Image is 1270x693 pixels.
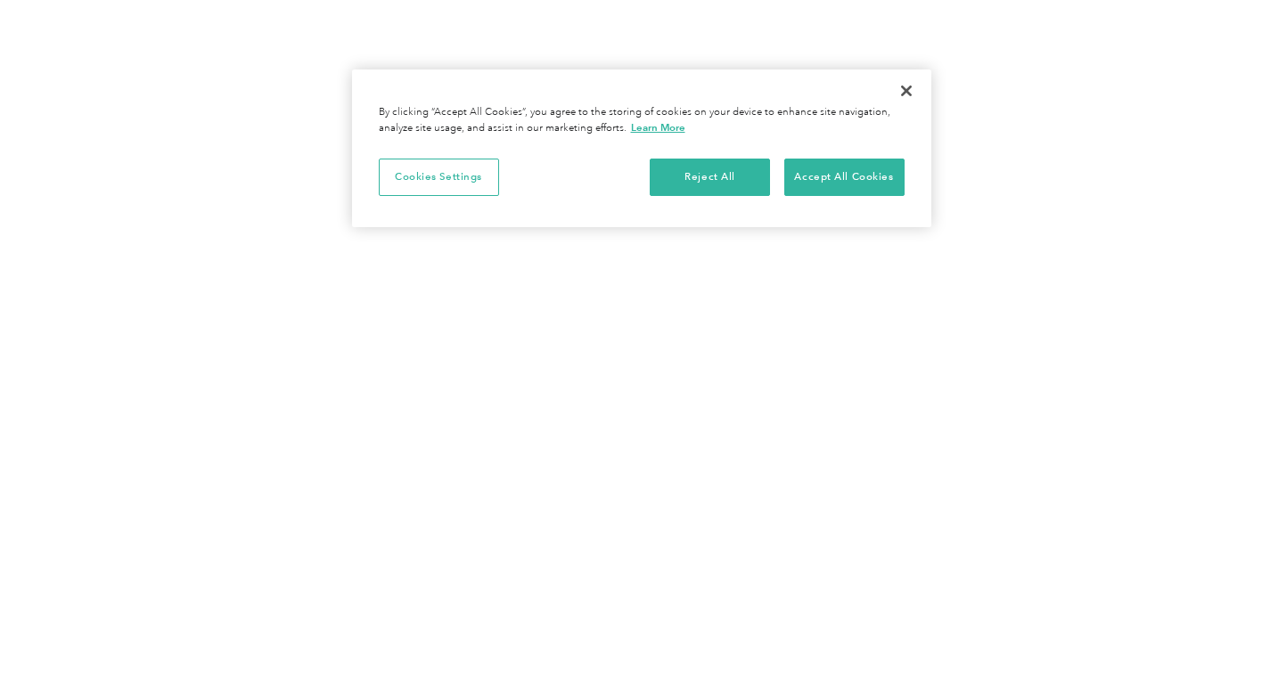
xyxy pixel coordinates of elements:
button: Close [887,71,926,110]
button: Accept All Cookies [784,159,905,196]
button: Reject All [650,159,770,196]
div: By clicking “Accept All Cookies”, you agree to the storing of cookies on your device to enhance s... [379,105,905,136]
div: Privacy [352,69,931,227]
div: Cookie banner [352,69,931,227]
button: Cookies Settings [379,159,499,196]
a: More information about your privacy, opens in a new tab [631,121,685,134]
